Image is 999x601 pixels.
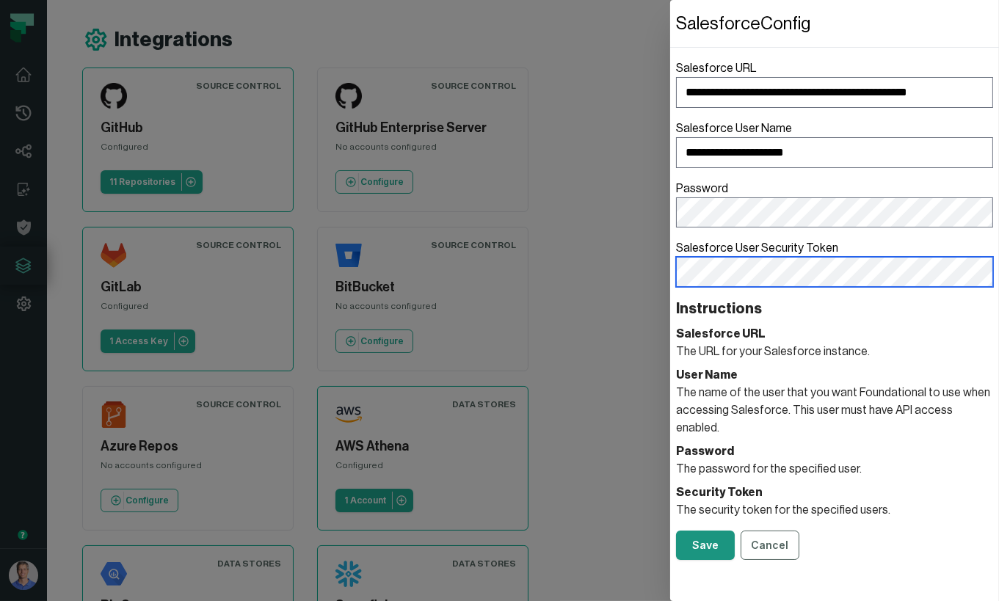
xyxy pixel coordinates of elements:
header: Password [676,442,993,460]
section: The security token for the specified users. [676,484,993,519]
input: Salesforce User Name [676,137,993,168]
input: Salesforce URL [676,77,993,108]
header: User Name [676,366,993,384]
button: Save [676,531,735,560]
section: The password for the specified user. [676,442,993,478]
input: Salesforce User Security Token [676,257,993,287]
section: The name of the user that you want Foundational to use when accessing Salesforce. This user must ... [676,366,993,437]
input: Password [676,197,993,227]
header: Instructions [676,299,993,319]
section: The URL for your Salesforce instance. [676,325,993,360]
label: Salesforce User Name [676,120,993,168]
button: Cancel [741,531,799,560]
label: Password [676,180,993,227]
label: Salesforce URL [676,59,993,108]
header: Security Token [676,484,993,501]
header: Salesforce URL [676,325,993,343]
label: Salesforce User Security Token [676,239,993,287]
